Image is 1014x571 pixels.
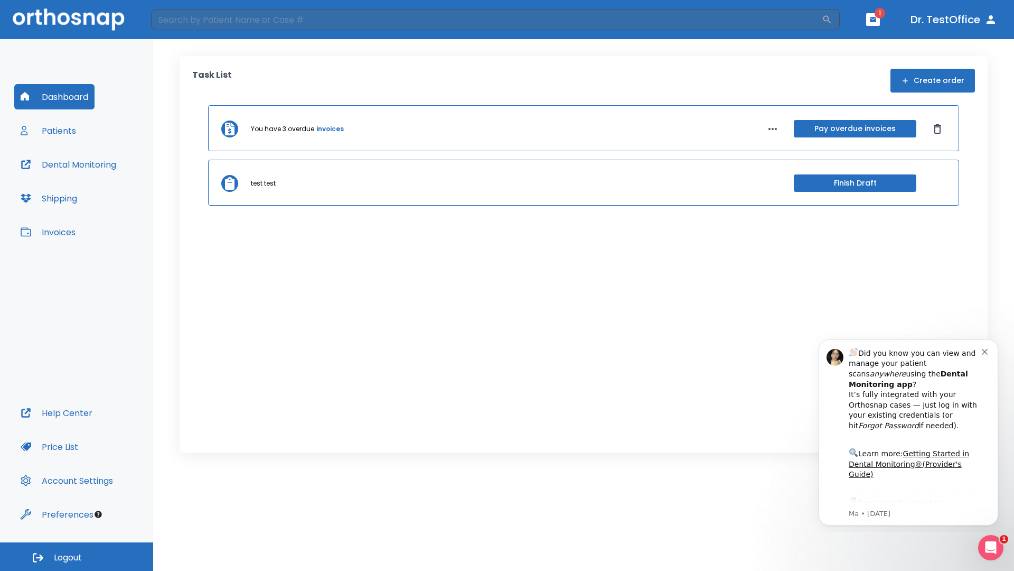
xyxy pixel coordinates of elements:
[14,400,99,426] button: Help Center
[14,118,82,143] button: Patients
[978,535,1003,560] iframe: Intercom live chat
[14,434,84,459] button: Price List
[46,166,179,220] div: Download the app: | ​ Let us know if you need help getting started!
[251,179,276,188] p: test test
[93,510,103,519] div: Tooltip anchor
[46,169,140,188] a: App Store
[803,330,1014,532] iframe: Intercom notifications message
[906,10,1001,29] button: Dr. TestOffice
[316,124,344,134] a: invoices
[1000,535,1008,544] span: 1
[46,179,179,189] p: Message from Ma, sent 8w ago
[929,121,946,137] button: Dismiss
[14,502,100,527] button: Preferences
[14,84,95,109] button: Dashboard
[179,16,187,25] button: Dismiss notification
[14,219,82,245] button: Invoices
[192,69,232,93] p: Task List
[151,9,822,30] input: Search by Patient Name or Case #
[794,174,916,192] button: Finish Draft
[794,120,916,137] button: Pay overdue invoices
[54,552,82,564] span: Logout
[251,124,314,134] p: You have 3 overdue
[14,468,119,493] button: Account Settings
[13,8,125,30] img: Orthosnap
[890,69,975,93] button: Create order
[14,186,83,211] button: Shipping
[875,8,885,19] span: 1
[14,152,123,177] button: Dental Monitoring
